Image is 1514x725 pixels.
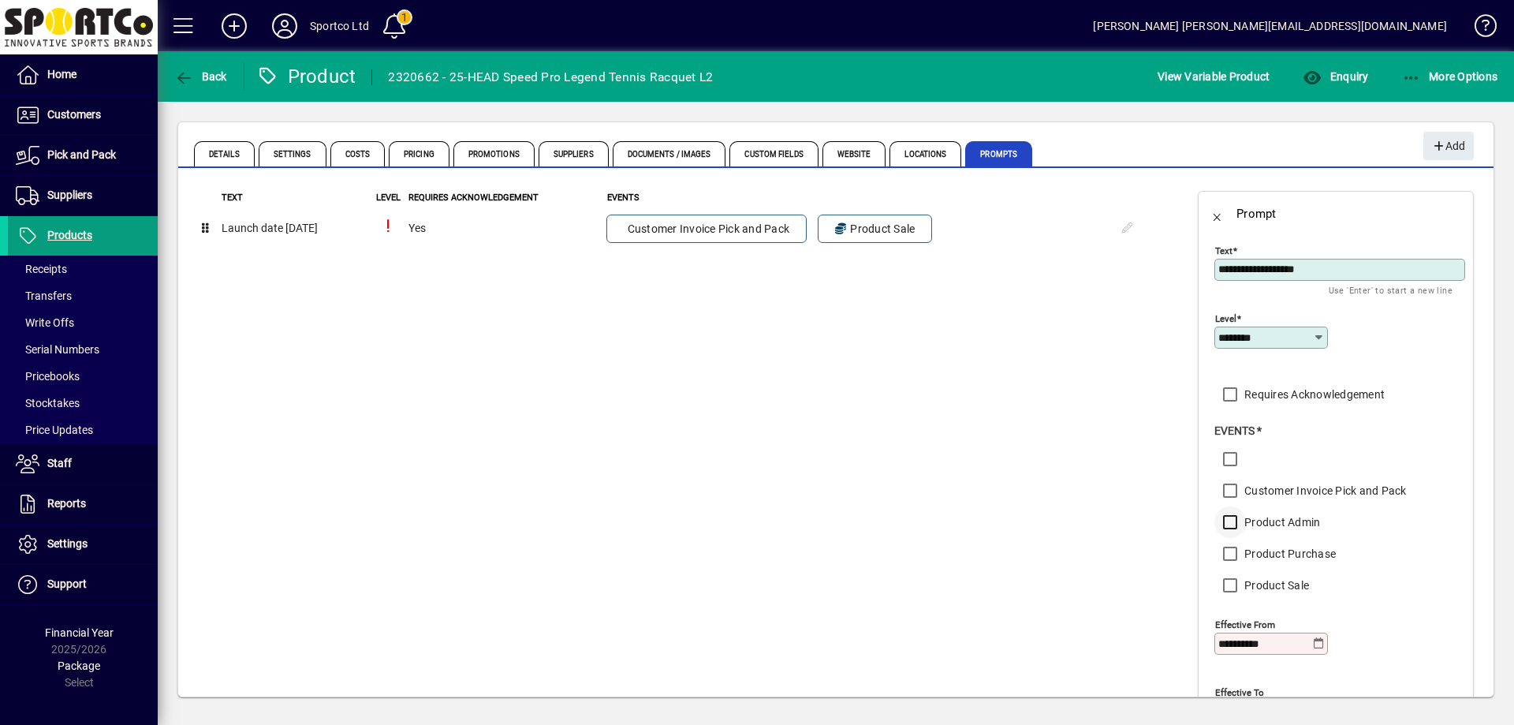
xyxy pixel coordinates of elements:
span: Back [174,70,227,83]
a: Serial Numbers [8,336,158,363]
span: Costs [330,141,386,166]
button: View Variable Product [1154,62,1273,91]
th: Text [221,191,368,206]
th: Events [606,191,1107,206]
span: Home [47,68,76,80]
button: Back [170,62,231,91]
a: Price Updates [8,417,158,443]
a: Write Offs [8,309,158,336]
a: Stocktakes [8,390,158,417]
a: Suppliers [8,176,158,215]
span: Pricing [389,141,449,166]
span: Products [47,229,92,241]
span: Locations [889,141,961,166]
span: Promotions [453,141,535,166]
span: Settings [259,141,326,166]
a: Receipts [8,256,158,282]
label: Customer Invoice Pick and Pack [1241,483,1407,499]
button: More Options [1398,62,1502,91]
th: Level [368,191,408,206]
div: Product [256,64,356,89]
span: View Variable Product [1158,64,1270,89]
span: Details [194,141,255,166]
button: Enquiry [1299,62,1372,91]
label: Product Admin [1241,514,1320,530]
mat-label: Effective To [1215,687,1264,698]
a: Support [8,565,158,604]
div: 2320662 - 25-HEAD Speed Pro Legend Tennis Racquet L2 [388,65,713,90]
a: Reports [8,484,158,524]
span: Product Sale [835,221,915,237]
span: Package [58,660,100,672]
label: Requires Acknowledgement [1241,387,1385,402]
span: Documents / Images [613,141,726,166]
span: Serial Numbers [16,343,99,356]
label: Product Purchase [1241,546,1336,562]
button: Profile [259,12,310,40]
a: Knowledge Base [1463,3,1494,54]
label: Product Sale [1241,577,1309,593]
span: Pricebooks [16,370,80,383]
mat-label: Effective From [1215,619,1275,630]
button: Back [1199,195,1236,233]
mat-label: Level [1215,313,1236,324]
span: Stocktakes [16,397,80,409]
span: Enquiry [1303,70,1368,83]
span: Transfers [16,290,72,302]
span: Suppliers [539,141,609,166]
mat-hint: Use 'Enter' to start a new line [1329,281,1452,299]
td: Launch date [DATE] [221,206,368,252]
span: Financial Year [45,626,114,639]
span: Website [822,141,886,166]
span: Reports [47,497,86,510]
a: Home [8,55,158,95]
span: Suppliers [47,189,92,201]
span: Write Offs [16,316,74,329]
span: Staff [47,457,72,469]
span: Prompts [965,141,1032,166]
app-page-header-button: Back [158,62,244,91]
div: Sportco Ltd [310,13,369,39]
a: Pick and Pack [8,136,158,175]
div: Prompt [1236,201,1277,226]
span: Add [1431,133,1465,159]
mat-label: Text [1215,245,1232,256]
th: Requires Acknowledgement [408,191,606,206]
a: Customers [8,95,158,135]
span: Support [47,577,87,590]
span: Pick and Pack [47,148,116,161]
span: Customer Invoice Pick and Pack [624,221,790,237]
span: Receipts [16,263,67,275]
a: Pricebooks [8,363,158,390]
span: Customers [47,108,101,121]
a: Staff [8,444,158,484]
td: Yes [408,206,606,252]
span: Events * [1214,424,1262,437]
span: More Options [1402,70,1498,83]
a: Settings [8,525,158,564]
button: Add [1423,132,1474,160]
div: [PERSON_NAME] [PERSON_NAME][EMAIL_ADDRESS][DOMAIN_NAME] [1093,13,1447,39]
span: Custom Fields [729,141,818,166]
button: Add [209,12,259,40]
span: Settings [47,537,88,550]
span: Price Updates [16,424,93,436]
a: Transfers [8,282,158,309]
